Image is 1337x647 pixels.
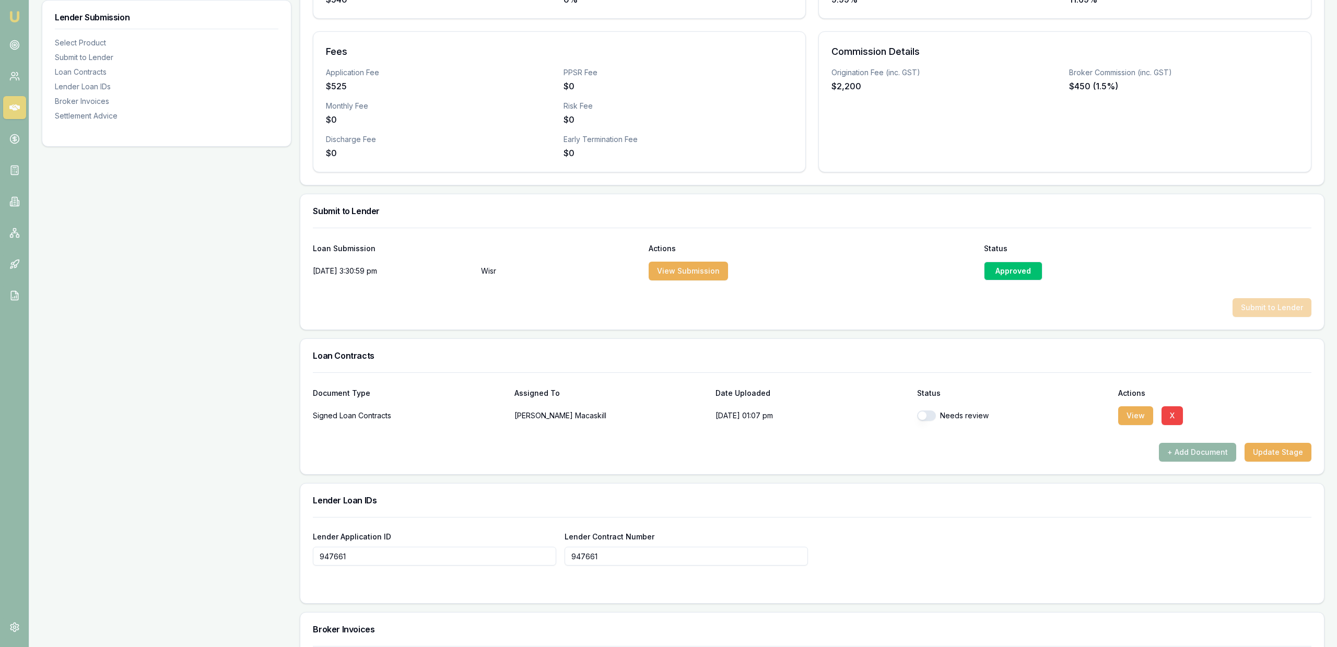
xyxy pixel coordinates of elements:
div: Early Termination Fee [564,134,793,145]
div: Needs review [917,410,1110,421]
div: Discharge Fee [326,134,555,145]
div: $0 [326,113,555,126]
div: Approved [984,262,1042,280]
p: Wisr [481,261,640,281]
div: $0 [564,113,793,126]
button: View [1118,406,1153,425]
div: Loan Submission [313,245,640,252]
div: $450 (1.5%) [1069,80,1298,92]
div: $525 [326,80,555,92]
div: Signed Loan Contracts [313,405,506,426]
div: Loan Contracts [55,67,278,77]
div: Status [984,245,1311,252]
div: Origination Fee (inc. GST) [831,67,1061,78]
div: Risk Fee [564,101,793,111]
div: Broker Invoices [55,96,278,107]
div: $0 [564,147,793,159]
div: $0 [326,147,555,159]
div: Broker Commission (inc. GST) [1069,67,1298,78]
div: $0 [564,80,793,92]
h3: Fees [326,44,793,59]
div: Lender Loan IDs [55,81,278,92]
div: Submit to Lender [55,52,278,63]
button: + Add Document [1159,443,1236,462]
div: Application Fee [326,67,555,78]
label: Lender Application ID [313,532,391,541]
div: Select Product [55,38,278,48]
div: [DATE] 3:30:59 pm [313,261,472,281]
label: Lender Contract Number [565,532,654,541]
h3: Loan Contracts [313,351,1311,360]
h3: Broker Invoices [313,625,1311,633]
div: Actions [649,245,976,252]
button: View Submission [649,262,728,280]
h3: Commission Details [831,44,1298,59]
div: PPSR Fee [564,67,793,78]
div: $2,200 [831,80,1061,92]
div: Date Uploaded [716,390,909,397]
h3: Lender Submission [55,13,278,21]
img: emu-icon-u.png [8,10,21,23]
button: Update Stage [1245,443,1311,462]
div: Actions [1118,390,1311,397]
h3: Lender Loan IDs [313,496,1311,504]
p: [PERSON_NAME] Macaskill [514,405,708,426]
div: Settlement Advice [55,111,278,121]
div: Assigned To [514,390,708,397]
div: Document Type [313,390,506,397]
div: Monthly Fee [326,101,555,111]
button: X [1162,406,1183,425]
p: [DATE] 01:07 pm [716,405,909,426]
div: Status [917,390,1110,397]
h3: Submit to Lender [313,207,1311,215]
